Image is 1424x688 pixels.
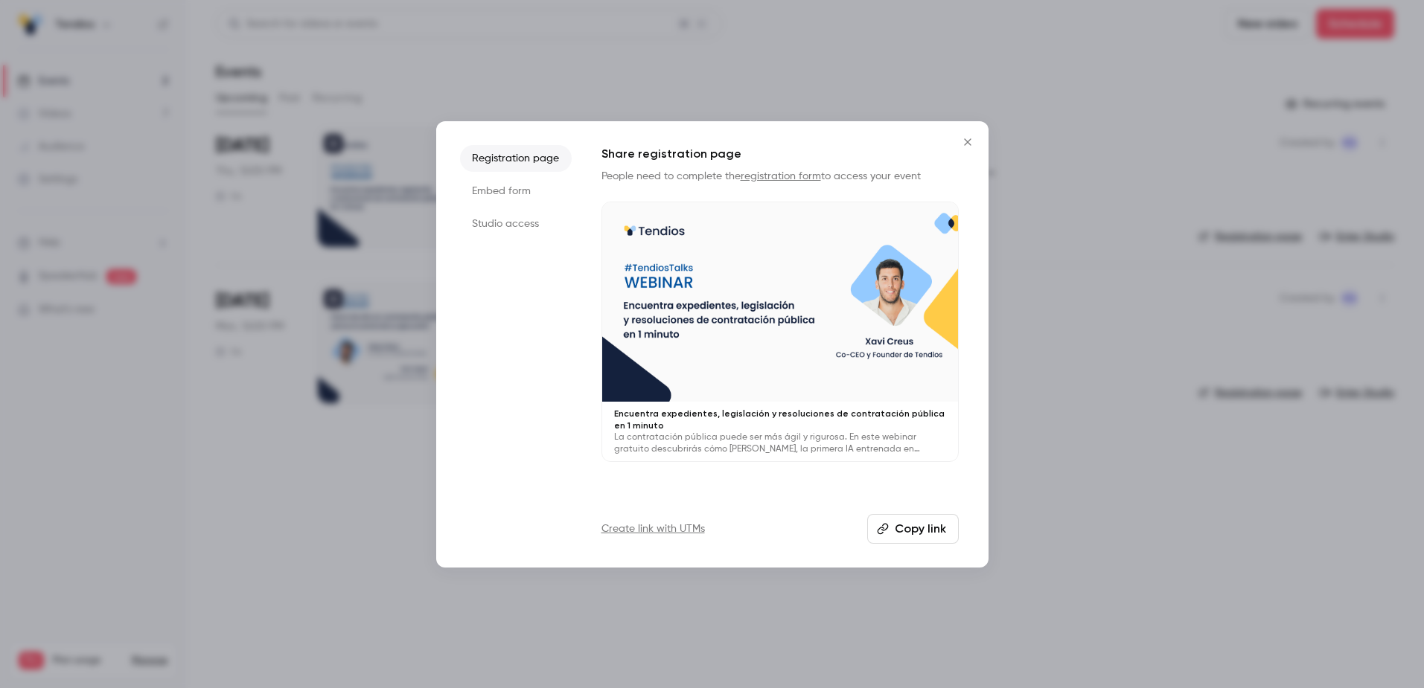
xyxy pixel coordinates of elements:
p: La contratación pública puede ser más ágil y rigurosa. En este webinar gratuito descubrirás cómo ... [614,431,946,455]
h1: Share registration page [601,145,959,163]
p: People need to complete the to access your event [601,169,959,184]
button: Copy link [867,514,959,544]
a: registration form [741,171,821,181]
li: Registration page [460,145,572,172]
a: Encuentra expedientes, legislación y resoluciones de contratación pública en 1 minutoLa contratac... [601,202,959,463]
a: Create link with UTMs [601,521,705,536]
li: Embed form [460,178,572,205]
p: Encuentra expedientes, legislación y resoluciones de contratación pública en 1 minuto [614,408,946,431]
button: Close [953,127,983,157]
li: Studio access [460,210,572,237]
